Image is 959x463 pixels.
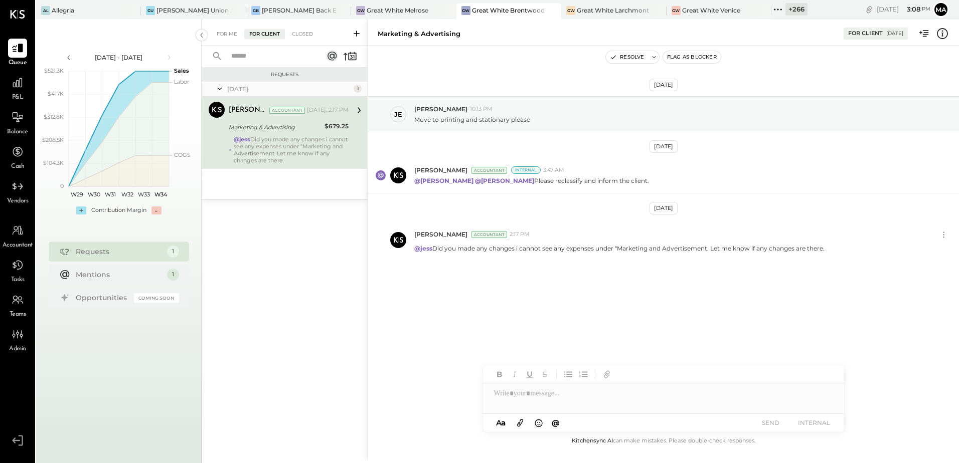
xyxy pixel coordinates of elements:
div: Mentions [76,270,162,280]
div: [DATE] [227,85,351,93]
div: 1 [354,85,362,93]
div: Marketing & Advertising [229,122,322,132]
span: Teams [10,310,26,319]
text: W29 [71,191,83,198]
button: INTERNAL [794,416,834,429]
div: je [394,110,402,119]
span: Admin [9,345,26,354]
text: W34 [154,191,167,198]
div: 1 [167,246,179,258]
span: 3:47 AM [543,166,564,174]
text: $104.3K [43,159,64,166]
div: GW [356,6,365,15]
text: Labor [174,78,189,85]
button: SEND [751,416,791,429]
div: copy link [864,4,874,15]
div: Coming Soon [134,293,179,303]
span: Balance [7,128,28,137]
button: @ [549,416,563,429]
div: GW [566,6,575,15]
button: Flag as Blocker [663,51,721,63]
span: Vendors [7,197,29,206]
a: Queue [1,39,35,68]
span: Cash [11,162,24,171]
button: Ma [933,2,949,18]
div: Accountant [471,167,507,174]
text: W30 [87,191,100,198]
div: Opportunities [76,293,129,303]
text: Sales [174,67,189,74]
div: [PERSON_NAME] Union Market [156,6,231,15]
div: [DATE] - [DATE] [76,53,162,62]
div: [DATE] [650,79,678,91]
p: Did you made any changes i cannot see any expenses under "Marketing and Advertisement. Let me kno... [414,244,825,253]
div: Great White Larchmont [577,6,649,15]
text: 0 [60,182,64,189]
strong: @[PERSON_NAME] [475,177,534,184]
div: Great White Melrose [367,6,428,15]
div: Internal [511,166,541,174]
span: [PERSON_NAME] [414,105,467,113]
text: $521.3K [44,67,64,74]
div: GB [251,6,260,15]
div: [DATE] [650,202,678,214]
a: P&L [1,73,35,102]
button: Bold [493,368,506,381]
div: Accountant [269,107,305,114]
a: Cash [1,142,35,171]
div: $679.25 [325,121,349,131]
div: GU [146,6,155,15]
strong: @[PERSON_NAME] [414,177,473,184]
span: @ [552,418,560,427]
strong: @jess [414,245,432,252]
div: [DATE], 2:17 PM [307,106,349,114]
div: For Me [212,29,242,39]
span: Tasks [11,276,25,285]
div: GW [672,6,681,15]
div: Accountant [471,231,507,238]
div: [PERSON_NAME] [229,105,267,115]
p: Please reclassify and inform the client. [414,176,649,185]
a: Teams [1,290,35,319]
span: P&L [12,93,24,102]
text: W33 [138,191,150,198]
span: Accountant [3,241,33,250]
div: GW [461,6,470,15]
text: $417K [48,90,64,97]
div: Did you made any changes i cannot see any expenses under "Marketing and Advertisement. Let me kno... [234,136,349,164]
button: Resolve [606,51,648,63]
div: Closed [287,29,318,39]
div: Great White Venice [682,6,740,15]
div: [DATE] [877,5,930,14]
div: Great White Brentwood [472,6,545,15]
div: Contribution Margin [91,206,146,214]
div: Allegria [52,6,74,15]
div: [DATE] [886,30,903,37]
p: Move to printing and stationary please [414,115,530,124]
a: Accountant [1,221,35,250]
text: $208.5K [42,136,64,143]
div: Requests [207,71,362,78]
div: [DATE] [650,140,678,153]
button: Italic [508,368,521,381]
a: Admin [1,325,35,354]
a: Balance [1,108,35,137]
span: 10:13 PM [470,105,493,113]
div: For Client [244,29,285,39]
span: Queue [9,59,27,68]
button: Unordered List [562,368,575,381]
div: + [76,206,86,214]
div: - [151,206,162,214]
text: W31 [105,191,116,198]
text: W32 [121,191,133,198]
span: a [501,418,506,427]
span: 2:17 PM [510,230,530,239]
text: $312.8K [44,113,64,120]
button: Strikethrough [538,368,551,381]
div: + 266 [785,3,808,16]
div: Al [41,6,50,15]
div: [PERSON_NAME] Back Bay [262,6,336,15]
a: Tasks [1,256,35,285]
button: Ordered List [577,368,590,381]
button: Underline [523,368,536,381]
